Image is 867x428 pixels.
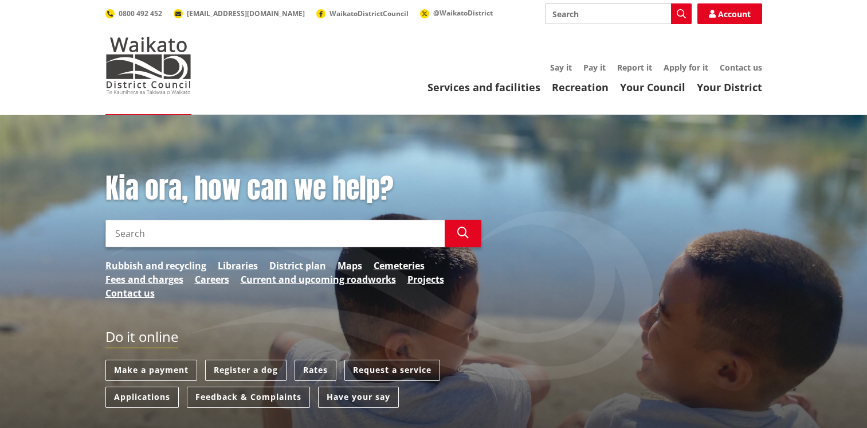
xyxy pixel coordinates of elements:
[697,3,762,24] a: Account
[105,329,178,349] h2: Do it online
[620,80,685,94] a: Your Council
[617,62,652,73] a: Report it
[119,9,162,18] span: 0800 492 452
[344,360,440,381] a: Request a service
[269,259,326,273] a: District plan
[187,387,310,408] a: Feedback & Complaints
[195,273,229,286] a: Careers
[105,387,179,408] a: Applications
[552,80,609,94] a: Recreation
[105,360,197,381] a: Make a payment
[420,8,493,18] a: @WaikatoDistrict
[433,8,493,18] span: @WaikatoDistrict
[545,3,692,24] input: Search input
[105,37,191,94] img: Waikato District Council - Te Kaunihera aa Takiwaa o Waikato
[316,9,409,18] a: WaikatoDistrictCouncil
[550,62,572,73] a: Say it
[241,273,396,286] a: Current and upcoming roadworks
[720,62,762,73] a: Contact us
[583,62,606,73] a: Pay it
[105,220,445,247] input: Search input
[105,9,162,18] a: 0800 492 452
[205,360,287,381] a: Register a dog
[295,360,336,381] a: Rates
[187,9,305,18] span: [EMAIL_ADDRESS][DOMAIN_NAME]
[407,273,444,286] a: Projects
[105,273,183,286] a: Fees and charges
[664,62,708,73] a: Apply for it
[174,9,305,18] a: [EMAIL_ADDRESS][DOMAIN_NAME]
[318,387,399,408] a: Have your say
[427,80,540,94] a: Services and facilities
[105,172,481,205] h1: Kia ora, how can we help?
[218,259,258,273] a: Libraries
[697,80,762,94] a: Your District
[329,9,409,18] span: WaikatoDistrictCouncil
[374,259,425,273] a: Cemeteries
[105,286,155,300] a: Contact us
[105,259,206,273] a: Rubbish and recycling
[338,259,362,273] a: Maps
